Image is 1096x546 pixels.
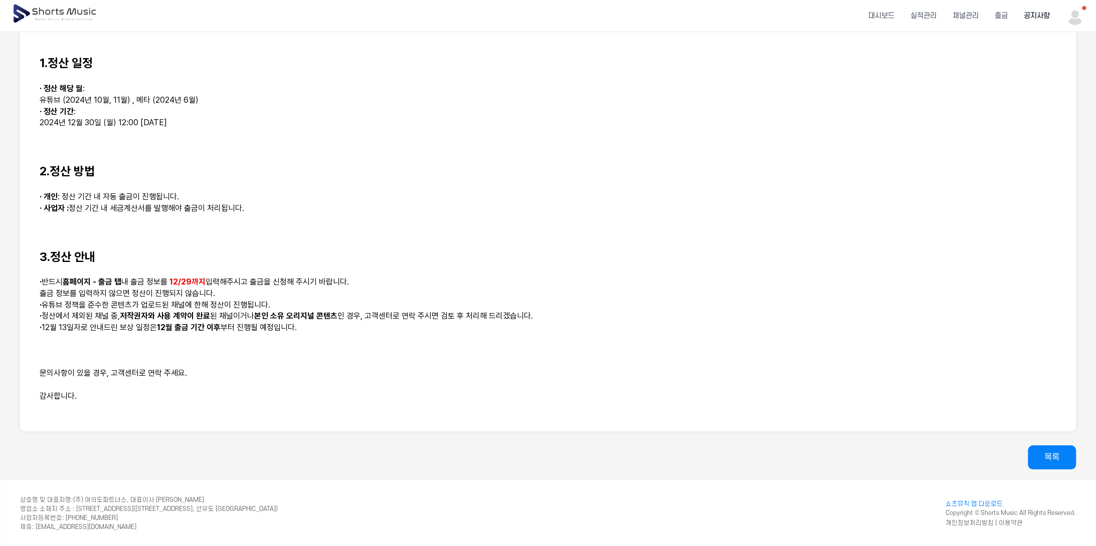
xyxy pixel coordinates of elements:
[40,322,1056,334] p: 12월 13일자로 안내드린 보상 일정은 부터 진행될 예정입니다.
[40,164,95,178] strong: 2.정산 방법
[902,3,945,29] a: 실적관리
[40,84,83,93] strong: · 정산 해당 월
[40,203,69,213] strong: · 사업자 :
[157,323,221,332] strong: 12월 출금 기간 이후
[40,391,1056,402] p: 감사합니다.
[40,83,1056,95] p: :
[40,249,95,264] strong: 3.정산 안내
[120,311,210,321] strong: 저작권자와 사용 계약이 완료
[69,203,244,213] span: 정산 기간 내 세금계산서를 발행해야 출금이 처리됩니다.
[40,117,1056,129] p: 2024년 12월 30일 (월) 12:00 [DATE]
[40,106,1056,118] p: :
[63,277,121,287] strong: 홈페이지 - 출금 탭
[40,288,1056,300] p: 출금 정보를 입력하지 않으면 정산이 진행되지 않습니다.
[1066,7,1084,25] img: 사용자 이미지
[20,496,73,503] span: 상호명 및 대표자명 :
[40,107,74,116] strong: · 정산 기간
[40,192,58,201] strong: · 개인
[1016,3,1058,29] a: 공지사항
[40,95,1056,106] p: 유튜브 (2024년 10월, 11월) , 메타 (2024년 6월)
[945,3,987,29] a: 채널관리
[40,311,1056,322] p: 정산에서 제외된 채널 중, 된 채널이거나 인 경우, 고객센터로 연락 주시면 검토 후 처리해 드리겠습니다.
[20,505,75,512] span: 영업소 소재지 주소 :
[946,499,1076,527] div: Copyright © Shorts Music All Rights Reserved.
[860,3,902,29] a: 대시보드
[40,368,1056,379] p: 문의사항이 있을 경우, 고객센터로 연락 주세요.
[40,300,42,310] strong: ·
[40,277,1056,288] p: 반드시 내 출금 정보를 입력해주시고 출금을 신청해 주시기 바랍니다.
[20,495,278,531] div: (주) 여의도파트너스, 대표이사 [PERSON_NAME] [STREET_ADDRESS]([STREET_ADDRESS], 선유도 [GEOGRAPHIC_DATA]) 사업자등록번호...
[946,499,1076,508] a: 쇼츠뮤직 앱 다운로드
[254,311,337,321] strong: 본인 소유 오리지널 콘텐츠
[40,277,42,287] strong: ·
[40,323,42,332] strong: ·
[1028,445,1076,469] a: 목록
[40,56,93,70] strong: 1.정산 일정
[946,519,1023,526] a: 개인정보처리방침 | 이용약관
[40,191,1056,203] p: : 정산 기간 내 자동 출금이 진행됩니다.
[987,3,1016,29] a: 출금
[169,277,206,287] strong: 12/29까지
[40,311,42,321] strong: ·
[40,300,1056,311] p: 유튜브 정책을 준수한 콘텐츠가 업로드된 채널에 한해 정산이 진행됩니다.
